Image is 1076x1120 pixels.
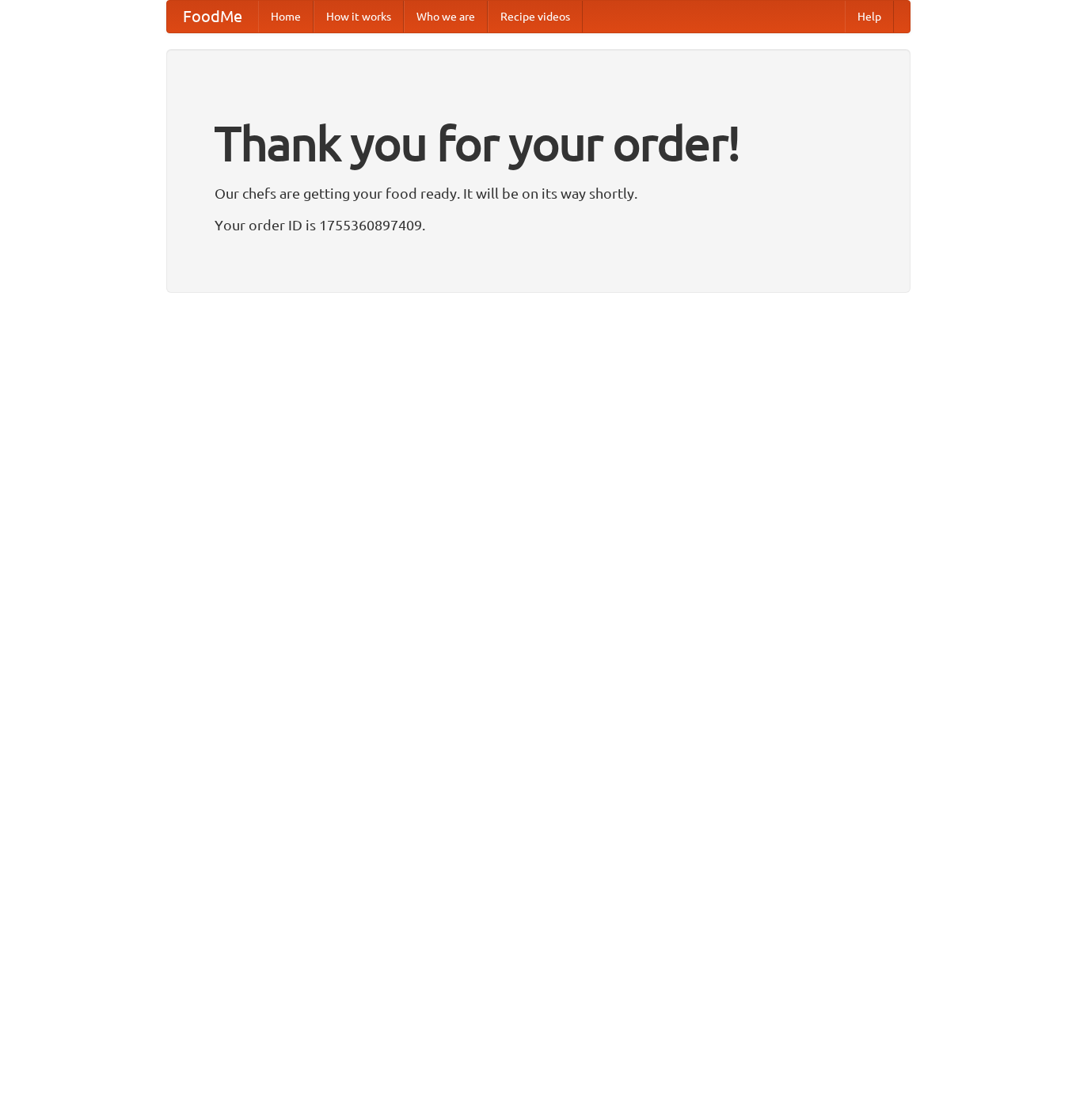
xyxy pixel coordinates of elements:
p: Our chefs are getting your food ready. It will be on its way shortly. [215,181,862,205]
a: Who we are [404,1,488,32]
h1: Thank you for your order! [215,105,862,181]
a: FoodMe [167,1,258,32]
p: Your order ID is 1755360897409. [215,213,862,237]
a: How it works [314,1,404,32]
a: Help [845,1,894,32]
a: Recipe videos [488,1,583,32]
a: Home [258,1,314,32]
